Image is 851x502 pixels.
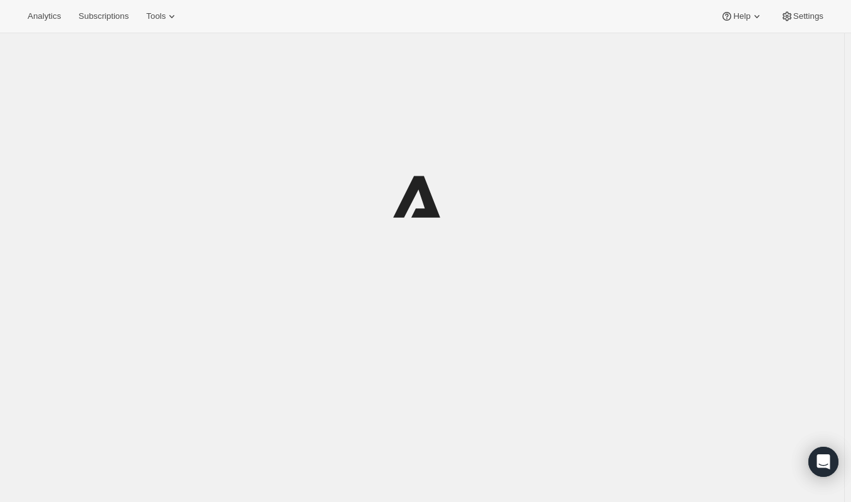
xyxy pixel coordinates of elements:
[146,11,166,21] span: Tools
[139,8,186,25] button: Tools
[793,11,823,21] span: Settings
[71,8,136,25] button: Subscriptions
[808,447,838,477] div: Open Intercom Messenger
[20,8,68,25] button: Analytics
[28,11,61,21] span: Analytics
[713,8,770,25] button: Help
[78,11,129,21] span: Subscriptions
[733,11,750,21] span: Help
[773,8,831,25] button: Settings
